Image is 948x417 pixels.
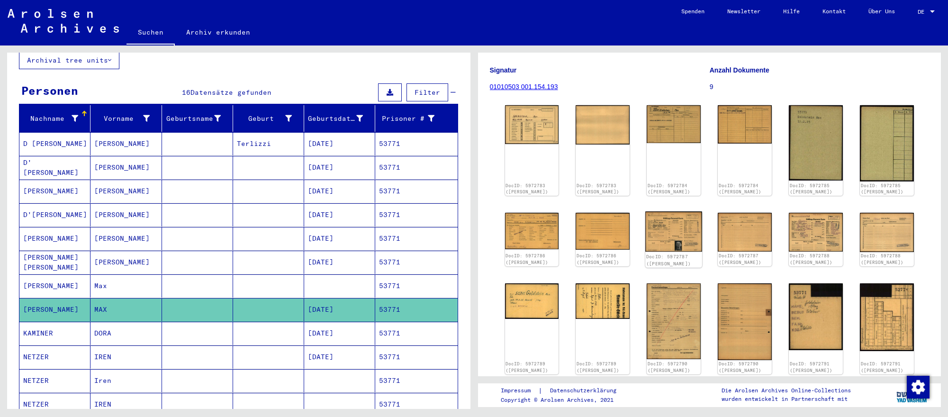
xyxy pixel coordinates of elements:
mat-cell: [DATE] [304,322,375,345]
mat-header-cell: Prisoner # [375,105,457,132]
img: 002.jpg [718,105,772,144]
mat-cell: NETZER [19,393,90,416]
div: Nachname [23,111,90,126]
div: Geburtsdatum [308,111,375,126]
mat-cell: [PERSON_NAME] [90,156,162,179]
img: 002.jpg [576,105,630,145]
mat-cell: D'[PERSON_NAME] [19,203,90,227]
mat-cell: 53771 [375,345,457,369]
div: Geburtsname [166,111,233,126]
div: Vorname [94,114,149,124]
a: Impressum [501,386,538,396]
img: 002.jpg [860,105,914,181]
mat-cell: [DATE] [304,345,375,369]
img: 001.jpg [789,283,843,350]
img: 001.jpg [505,105,559,144]
mat-cell: D' [PERSON_NAME] [19,156,90,179]
mat-cell: 53771 [375,274,457,298]
a: DocID: 5972784 ([PERSON_NAME]) [719,183,761,195]
button: Archival tree units [19,51,119,69]
mat-cell: 53771 [375,156,457,179]
a: DocID: 5972788 ([PERSON_NAME]) [861,253,903,265]
mat-cell: [PERSON_NAME] [19,274,90,298]
mat-cell: [DATE] [304,156,375,179]
span: Datensätze gefunden [190,88,271,97]
mat-header-cell: Geburtsdatum [304,105,375,132]
mat-cell: [DATE] [304,203,375,227]
mat-header-cell: Geburtsname [162,105,233,132]
mat-cell: MAX [90,298,162,321]
p: wurden entwickelt in Partnerschaft mit [722,395,851,403]
b: Signatur [490,66,517,74]
mat-cell: IREN [90,345,162,369]
b: Anzahl Dokumente [710,66,769,74]
a: DocID: 5972785 ([PERSON_NAME]) [790,183,832,195]
mat-cell: [PERSON_NAME] [90,227,162,250]
div: Vorname [94,111,161,126]
a: DocID: 5972791 ([PERSON_NAME]) [861,361,903,373]
mat-cell: DORA [90,322,162,345]
div: Prisoner # [379,111,446,126]
mat-cell: NETZER [19,369,90,392]
mat-header-cell: Geburt‏ [233,105,304,132]
img: 001.jpg [505,213,559,249]
div: Geburtsdatum [308,114,363,124]
mat-cell: [DATE] [304,298,375,321]
div: | [501,386,628,396]
mat-cell: [PERSON_NAME] [90,132,162,155]
img: 002.jpg [576,283,630,319]
mat-cell: 53771 [375,227,457,250]
a: DocID: 5972791 ([PERSON_NAME]) [790,361,832,373]
mat-cell: NETZER [19,345,90,369]
mat-cell: [PERSON_NAME] [90,180,162,203]
mat-cell: D [PERSON_NAME] [19,132,90,155]
img: 001.jpg [505,283,559,319]
a: DocID: 5972787 ([PERSON_NAME]) [646,254,691,266]
a: DocID: 5972790 ([PERSON_NAME]) [719,361,761,373]
a: DocID: 5972783 ([PERSON_NAME]) [577,183,619,195]
mat-cell: [PERSON_NAME] [19,180,90,203]
img: 001.jpg [645,211,702,252]
img: Zustimmung ändern [907,376,930,399]
mat-cell: Max [90,274,162,298]
img: 002.jpg [860,283,914,351]
span: Filter [415,88,440,97]
mat-cell: [DATE] [304,132,375,155]
div: Nachname [23,114,78,124]
mat-cell: IREN [90,393,162,416]
p: 9 [710,82,929,92]
img: 002.jpg [860,213,914,252]
a: DocID: 5972790 ([PERSON_NAME]) [648,361,690,373]
div: Geburtsname [166,114,221,124]
a: DocID: 5972789 ([PERSON_NAME]) [577,361,619,373]
a: DocID: 5972786 ([PERSON_NAME]) [577,253,619,265]
a: DocID: 5972786 ([PERSON_NAME]) [506,253,548,265]
a: DocID: 5972788 ([PERSON_NAME]) [790,253,832,265]
mat-cell: 53771 [375,322,457,345]
img: 001.jpg [789,105,843,181]
mat-cell: KAMINER [19,322,90,345]
img: 002.jpg [718,283,772,360]
mat-cell: Iren [90,369,162,392]
a: DocID: 5972787 ([PERSON_NAME]) [719,253,761,265]
img: 001.jpg [647,283,701,359]
a: 01010503 001.154.193 [490,83,558,91]
img: Arolsen_neg.svg [8,9,119,33]
img: 001.jpg [647,105,701,143]
img: 002.jpg [718,213,772,251]
div: Zustimmung ändern [906,375,929,398]
a: DocID: 5972784 ([PERSON_NAME]) [648,183,690,195]
span: DE [918,9,928,15]
a: DocID: 5972783 ([PERSON_NAME]) [506,183,548,195]
mat-cell: 53771 [375,132,457,155]
mat-cell: [DATE] [304,227,375,250]
mat-cell: [PERSON_NAME] [90,203,162,227]
img: yv_logo.png [894,383,930,407]
mat-cell: [DATE] [304,251,375,274]
a: DocID: 5972789 ([PERSON_NAME]) [506,361,548,373]
mat-cell: [PERSON_NAME] [19,298,90,321]
img: 001.jpg [789,213,843,252]
mat-cell: [DATE] [304,180,375,203]
mat-cell: 53771 [375,203,457,227]
button: Filter [406,83,448,101]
